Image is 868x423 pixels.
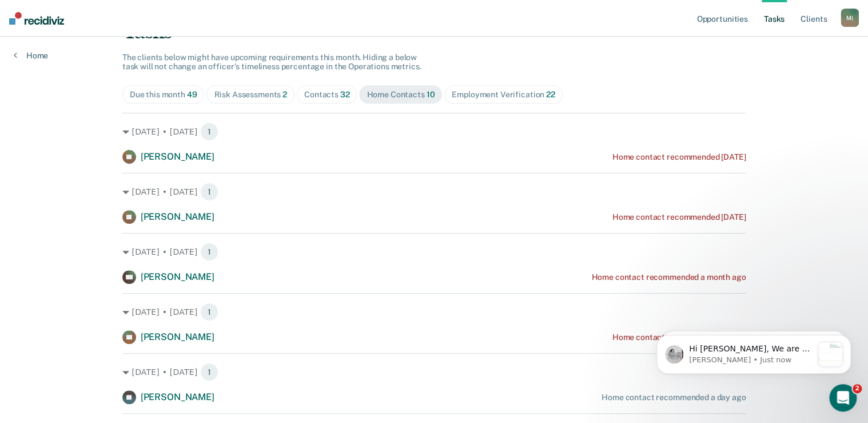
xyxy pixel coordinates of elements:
[841,9,859,27] button: M(
[141,392,214,402] span: [PERSON_NAME]
[141,151,214,162] span: [PERSON_NAME]
[612,212,746,222] div: Home contact recommended [DATE]
[214,90,287,100] div: Risk Assessments
[122,20,746,44] div: Tasks
[200,363,218,381] span: 1
[426,90,435,99] span: 10
[367,90,435,100] div: Home Contacts
[612,333,746,342] div: Home contact recommended [DATE]
[452,90,555,100] div: Employment Verification
[602,393,746,402] div: Home contact recommended a day ago
[14,50,48,61] a: Home
[122,122,746,141] div: [DATE] • [DATE] 1
[122,303,746,321] div: [DATE] • [DATE] 1
[829,384,857,412] iframe: Intercom live chat
[141,211,214,222] span: [PERSON_NAME]
[122,183,746,201] div: [DATE] • [DATE] 1
[546,90,555,99] span: 22
[122,243,746,261] div: [DATE] • [DATE] 1
[340,90,350,99] span: 32
[200,243,218,261] span: 1
[187,90,197,99] span: 49
[853,384,862,393] span: 2
[9,12,64,25] img: Recidiviz
[200,183,218,201] span: 1
[591,272,746,282] div: Home contact recommended a month ago
[130,90,197,100] div: Due this month
[200,303,218,321] span: 1
[141,271,214,282] span: [PERSON_NAME]
[612,152,746,162] div: Home contact recommended [DATE]
[200,122,218,141] span: 1
[122,363,746,381] div: [DATE] • [DATE] 1
[841,9,859,27] div: M (
[282,90,287,99] span: 2
[639,312,868,392] iframe: Intercom notifications message
[141,331,214,342] span: [PERSON_NAME]
[304,90,350,100] div: Contacts
[122,53,421,72] span: The clients below might have upcoming requirements this month. Hiding a below task will not chang...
